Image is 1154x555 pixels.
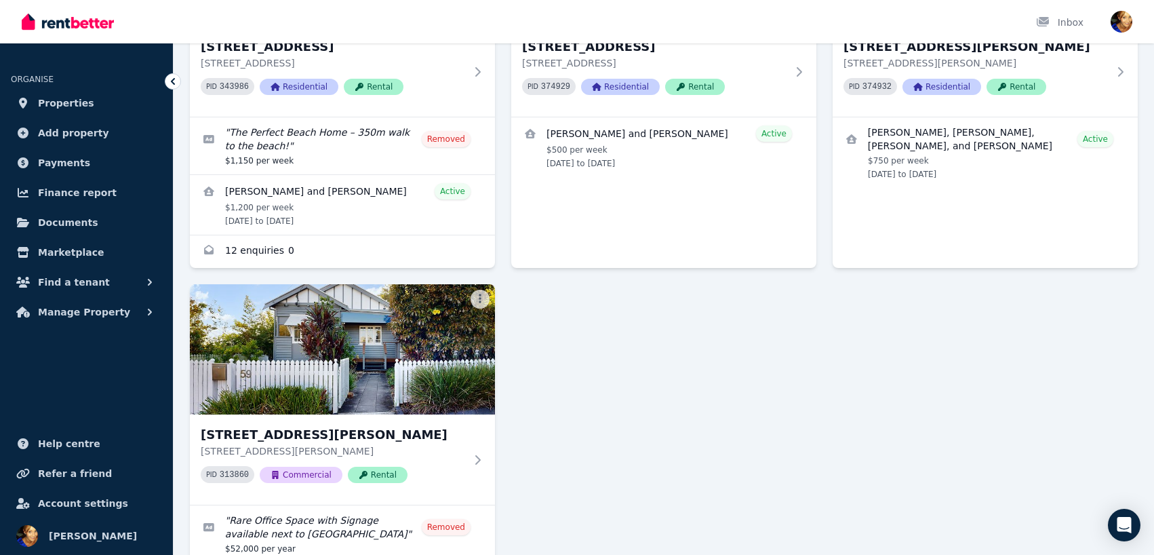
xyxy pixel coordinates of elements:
code: 313860 [220,470,249,480]
span: Documents [38,214,98,231]
small: PID [206,471,217,478]
div: Inbox [1036,16,1083,29]
code: 374932 [862,82,892,92]
h3: [STREET_ADDRESS][PERSON_NAME] [843,37,1108,56]
a: Marketplace [11,239,162,266]
span: Refer a friend [38,465,112,482]
a: Payments [11,149,162,176]
button: Manage Property [11,299,162,326]
img: 59 Lugg Street, Bardon [190,284,495,415]
span: Residential [581,79,660,95]
span: Find a tenant [38,274,110,290]
span: Residential [260,79,338,95]
a: View details for Angela Campos, Emma Bible, Ella Peart, and Andrew Peart [833,117,1138,188]
span: Rental [665,79,725,95]
p: [STREET_ADDRESS][PERSON_NAME] [201,444,465,458]
small: PID [849,83,860,90]
h3: [STREET_ADDRESS] [201,37,465,56]
a: Account settings [11,490,162,517]
a: Finance report [11,179,162,206]
button: Find a tenant [11,269,162,296]
a: Add property [11,119,162,147]
span: Account settings [38,495,128,512]
span: Commercial [260,467,342,483]
a: Refer a friend [11,460,162,487]
span: Rental [348,467,407,483]
a: Enquiries for 34 Seventh Avenue, Palm Beach [190,235,495,268]
span: Residential [902,79,981,95]
span: Properties [38,95,94,111]
a: 59 Lugg Street, Bardon[STREET_ADDRESS][PERSON_NAME][STREET_ADDRESS][PERSON_NAME]PID 313860Commerc... [190,284,495,505]
a: Documents [11,209,162,236]
span: Manage Property [38,304,130,320]
h3: [STREET_ADDRESS][PERSON_NAME] [201,425,465,444]
code: 343986 [220,82,249,92]
h3: [STREET_ADDRESS] [522,37,787,56]
small: PID [528,83,538,90]
span: ORGANISE [11,75,54,84]
div: Open Intercom Messenger [1108,509,1140,541]
a: Edit listing: The Perfect Beach Home – 350m walk to the beach! [190,117,495,174]
img: Lauren Epps [16,525,38,547]
span: Payments [38,155,90,171]
span: Help centre [38,436,100,452]
span: Rental [344,79,403,95]
a: View details for Richard and Fe Gamble [511,117,816,177]
p: [STREET_ADDRESS][PERSON_NAME] [843,56,1108,70]
p: [STREET_ADDRESS] [201,56,465,70]
span: [PERSON_NAME] [49,528,137,544]
span: Finance report [38,185,117,201]
a: Properties [11,90,162,117]
img: Lauren Epps [1111,11,1132,33]
p: [STREET_ADDRESS] [522,56,787,70]
span: Add property [38,125,109,141]
small: PID [206,83,217,90]
span: Rental [987,79,1046,95]
a: View details for Aaron Claridge and Angela Altus [190,175,495,235]
img: RentBetter [22,12,114,32]
a: Help centre [11,430,162,457]
span: Marketplace [38,244,104,261]
code: 374929 [541,82,570,92]
button: More options [471,290,490,309]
